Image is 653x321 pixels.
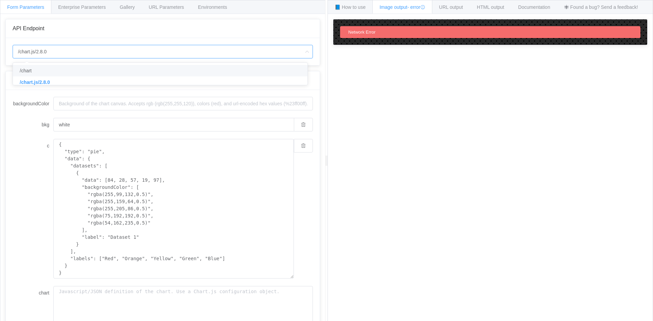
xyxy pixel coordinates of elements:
[20,68,32,73] span: /chart
[13,97,53,110] label: backgroundColor
[518,4,550,10] span: Documentation
[335,4,366,10] span: 📘 How to use
[198,4,227,10] span: Environments
[348,30,375,35] span: Network Error
[20,79,50,85] span: /chart.js/2.8.0
[13,45,313,58] input: Select
[477,4,504,10] span: HTML output
[564,4,638,10] span: 🕷 Found a bug? Send a feedback!
[120,4,135,10] span: Gallery
[439,4,463,10] span: URL output
[407,4,425,10] span: - error
[53,97,313,110] input: Background of the chart canvas. Accepts rgb (rgb(255,255,120)), colors (red), and url-encoded hex...
[7,4,44,10] span: Form Parameters
[13,286,53,300] label: chart
[53,118,294,131] input: Background of the chart canvas. Accepts rgb (rgb(255,255,120)), colors (red), and url-encoded hex...
[13,25,44,31] span: API Endpoint
[13,139,53,153] label: c
[149,4,184,10] span: URL Parameters
[380,4,425,10] span: Image output
[58,4,106,10] span: Enterprise Parameters
[13,118,53,131] label: bkg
